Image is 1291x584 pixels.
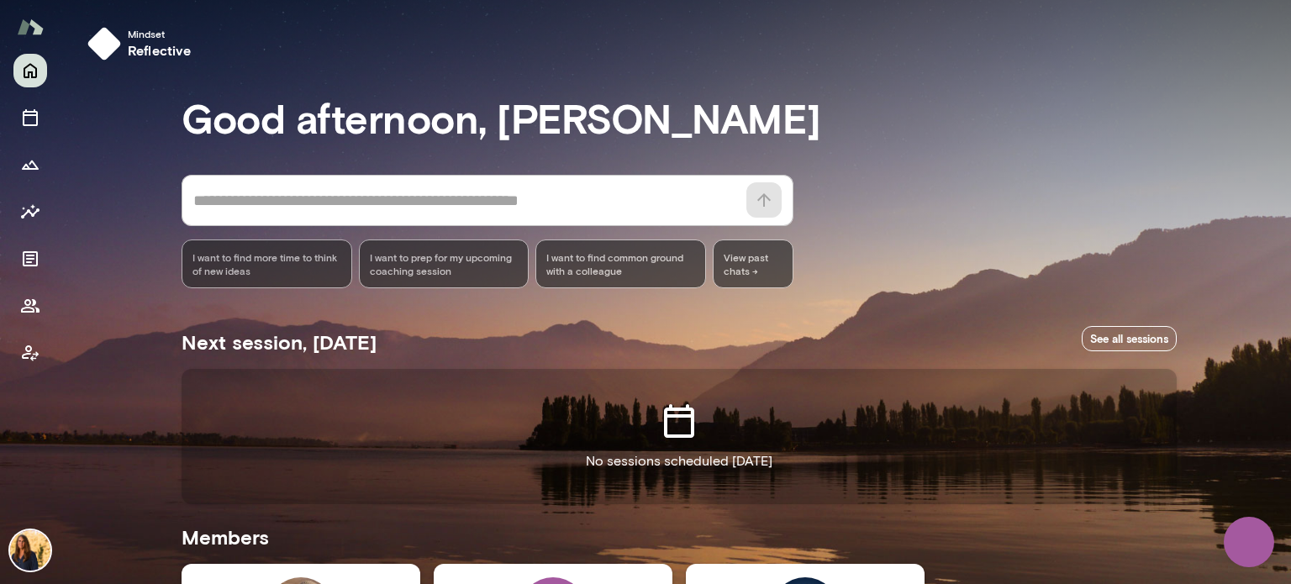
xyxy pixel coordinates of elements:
h6: reflective [128,40,192,61]
h5: Next session, [DATE] [182,329,377,355]
button: Mindsetreflective [81,20,205,67]
span: I want to find common ground with a colleague [546,250,695,277]
img: Mento [17,11,44,43]
button: Members [13,289,47,323]
button: Client app [13,336,47,370]
div: I want to find more time to think of new ideas [182,239,352,288]
button: Documents [13,242,47,276]
h5: Members [182,523,1177,550]
button: Insights [13,195,47,229]
h3: Good afternoon, [PERSON_NAME] [182,94,1177,141]
img: mindset [87,27,121,61]
button: Home [13,54,47,87]
div: I want to find common ground with a colleague [535,239,706,288]
span: I want to prep for my upcoming coaching session [370,250,519,277]
button: Growth Plan [13,148,47,182]
span: View past chats -> [713,239,793,288]
img: Sheri DeMario [10,530,50,571]
span: Mindset [128,27,192,40]
p: No sessions scheduled [DATE] [586,451,772,471]
div: I want to prep for my upcoming coaching session [359,239,530,288]
button: Sessions [13,101,47,134]
span: I want to find more time to think of new ideas [192,250,341,277]
a: See all sessions [1082,326,1177,352]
